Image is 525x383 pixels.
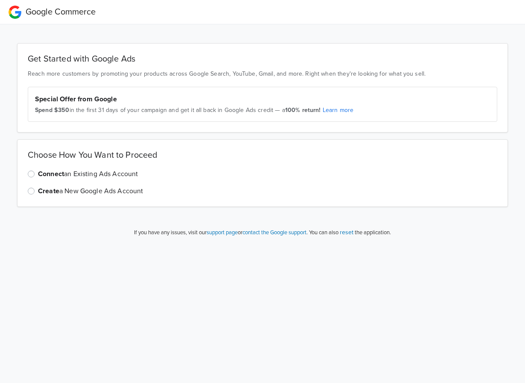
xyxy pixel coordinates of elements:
[38,186,143,196] label: a New Google Ads Account
[54,106,70,114] strong: $350
[340,227,353,237] button: reset
[38,170,64,178] strong: Connect
[134,229,308,237] p: If you have any issues, visit our or .
[207,229,238,236] a: support page
[35,106,490,115] div: in the first 31 days of your campaign and get it all back in Google Ads credit — a
[26,7,96,17] span: Google Commerce
[242,229,306,236] a: contact the Google support
[35,95,117,103] strong: Special Offer from Google
[38,187,59,195] strong: Create
[308,227,391,237] p: You can also the application.
[323,106,354,114] a: Learn more
[38,169,138,179] label: an Existing Ads Account
[28,150,497,160] h2: Choose How You Want to Proceed
[28,69,497,78] p: Reach more customers by promoting your products across Google Search, YouTube, Gmail, and more. R...
[35,106,52,114] strong: Spend
[285,106,321,114] strong: 100% return!
[28,54,497,64] h2: Get Started with Google Ads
